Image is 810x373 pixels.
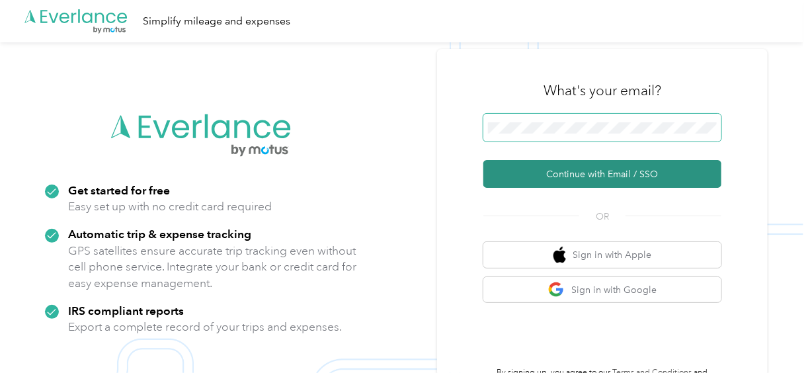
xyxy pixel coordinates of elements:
button: Continue with Email / SSO [483,160,721,188]
img: apple logo [553,247,567,263]
strong: Automatic trip & expense tracking [68,227,251,241]
p: Export a complete record of your trips and expenses. [68,319,342,335]
span: OR [579,210,626,224]
img: google logo [548,282,565,298]
h3: What's your email? [544,81,661,100]
p: Easy set up with no credit card required [68,198,272,215]
strong: IRS compliant reports [68,304,184,317]
p: GPS satellites ensure accurate trip tracking even without cell phone service. Integrate your bank... [68,243,357,292]
button: apple logoSign in with Apple [483,242,721,268]
div: Simplify mileage and expenses [143,13,290,30]
strong: Get started for free [68,183,170,197]
button: google logoSign in with Google [483,277,721,303]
